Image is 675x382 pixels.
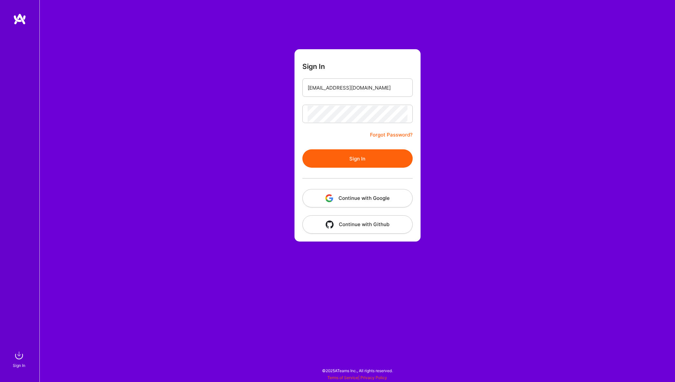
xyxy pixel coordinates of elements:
button: Continue with Github [302,215,413,234]
a: Forgot Password? [370,131,413,139]
a: Privacy Policy [360,375,387,380]
img: sign in [12,349,26,362]
img: logo [13,13,26,25]
button: Sign In [302,149,413,168]
a: sign inSign In [14,349,26,369]
img: icon [326,221,334,228]
div: Sign In [13,362,25,369]
button: Continue with Google [302,189,413,207]
div: © 2025 ATeams Inc., All rights reserved. [39,362,675,379]
a: Terms of Service [327,375,358,380]
input: Email... [308,79,407,96]
h3: Sign In [302,62,325,71]
span: | [327,375,387,380]
img: icon [325,194,333,202]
